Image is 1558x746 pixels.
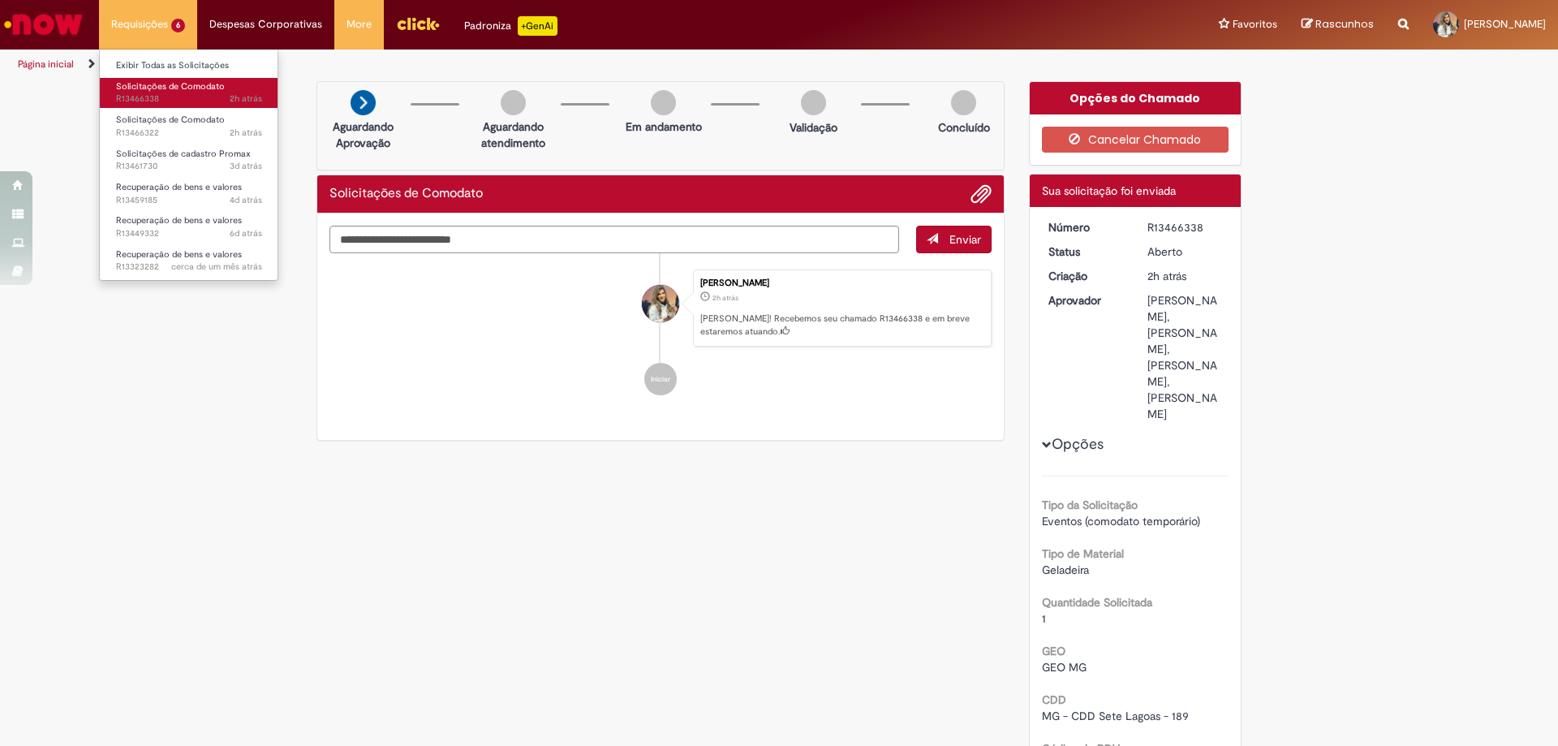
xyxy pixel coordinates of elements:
a: Página inicial [18,58,74,71]
span: Eventos (comodato temporário) [1042,514,1200,528]
div: Larissa Loren Lamounier Machado [642,285,679,322]
time: 01/09/2025 08:47:02 [1147,269,1186,283]
dt: Número [1036,219,1136,235]
span: 2h atrás [712,293,738,303]
p: Validação [790,119,837,136]
span: Favoritos [1233,16,1277,32]
a: Aberto R13459185 : Recuperação de bens e valores [100,179,278,209]
img: img-circle-grey.png [951,90,976,115]
h2: Solicitações de Comodato Histórico de tíquete [329,187,483,201]
div: R13466338 [1147,219,1223,235]
span: More [346,16,372,32]
span: Recuperação de bens e valores [116,248,242,261]
dt: Criação [1036,268,1136,284]
span: 2h atrás [1147,269,1186,283]
b: Tipo de Material [1042,546,1124,561]
div: Aberto [1147,244,1223,260]
span: 2h atrás [230,127,262,139]
span: 6d atrás [230,227,262,239]
span: Solicitações de Comodato [116,114,225,126]
button: Adicionar anexos [971,183,992,205]
a: Aberto R13449332 : Recuperação de bens e valores [100,212,278,242]
span: Sua solicitação foi enviada [1042,183,1176,198]
p: Em andamento [626,119,702,135]
span: R13466322 [116,127,262,140]
a: Aberto R13466322 : Solicitações de Comodato [100,111,278,141]
b: Quantidade Solicitada [1042,595,1152,610]
span: MG - CDD Sete Lagoas - 189 [1042,709,1189,723]
span: GEO MG [1042,660,1087,675]
span: 4d atrás [230,194,262,206]
span: Recuperação de bens e valores [116,214,242,226]
ul: Trilhas de página [12,50,1026,80]
img: ServiceNow [2,8,85,41]
time: 01/09/2025 08:44:37 [230,127,262,139]
span: [PERSON_NAME] [1464,17,1546,31]
span: Geladeira [1042,563,1089,577]
textarea: Digite sua mensagem aqui... [329,226,899,253]
div: [PERSON_NAME] [700,278,983,288]
span: Recuperação de bens e valores [116,181,242,193]
span: Rascunhos [1315,16,1374,32]
a: Aberto R13466338 : Solicitações de Comodato [100,78,278,108]
img: img-circle-grey.png [501,90,526,115]
p: [PERSON_NAME]! Recebemos seu chamado R13466338 e em breve estaremos atuando. [700,313,983,338]
ul: Requisições [99,49,278,281]
div: Padroniza [464,16,557,36]
p: +GenAi [518,16,557,36]
span: Solicitações de Comodato [116,80,225,93]
a: Rascunhos [1302,17,1374,32]
span: 1 [1042,611,1046,626]
span: Solicitações de cadastro Promax [116,148,251,160]
p: Aguardando atendimento [474,119,553,151]
span: cerca de um mês atrás [171,261,262,273]
span: R13323282 [116,261,262,274]
dt: Status [1036,244,1136,260]
time: 28/08/2025 16:32:15 [230,194,262,206]
div: 01/09/2025 08:47:02 [1147,268,1223,284]
img: img-circle-grey.png [801,90,826,115]
div: Opções do Chamado [1030,82,1242,114]
p: Concluído [938,119,990,136]
span: R13449332 [116,227,262,240]
span: Requisições [111,16,168,32]
span: R13459185 [116,194,262,207]
span: Despesas Corporativas [209,16,322,32]
dt: Aprovador [1036,292,1136,308]
span: 6 [171,19,185,32]
span: 2h atrás [230,93,262,105]
ul: Histórico de tíquete [329,253,992,412]
img: arrow-next.png [351,90,376,115]
div: [PERSON_NAME], [PERSON_NAME], [PERSON_NAME], [PERSON_NAME] [1147,292,1223,422]
a: Aberto R13461730 : Solicitações de cadastro Promax [100,145,278,175]
b: CDD [1042,692,1066,707]
span: 3d atrás [230,160,262,172]
button: Cancelar Chamado [1042,127,1229,153]
b: Tipo da Solicitação [1042,498,1138,512]
button: Enviar [916,226,992,253]
p: Aguardando Aprovação [324,119,402,151]
time: 26/08/2025 16:04:20 [230,227,262,239]
time: 01/09/2025 08:47:02 [712,293,738,303]
span: Enviar [949,232,981,247]
a: Exibir Todas as Solicitações [100,57,278,75]
a: Aberto R13323282 : Recuperação de bens e valores [100,246,278,276]
time: 25/07/2025 10:54:35 [171,261,262,273]
b: GEO [1042,644,1065,658]
time: 29/08/2025 11:04:57 [230,160,262,172]
span: R13466338 [116,93,262,106]
img: img-circle-grey.png [651,90,676,115]
img: click_logo_yellow_360x200.png [396,11,440,36]
span: R13461730 [116,160,262,173]
li: Larissa Loren Lamounier Machado [329,270,992,347]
